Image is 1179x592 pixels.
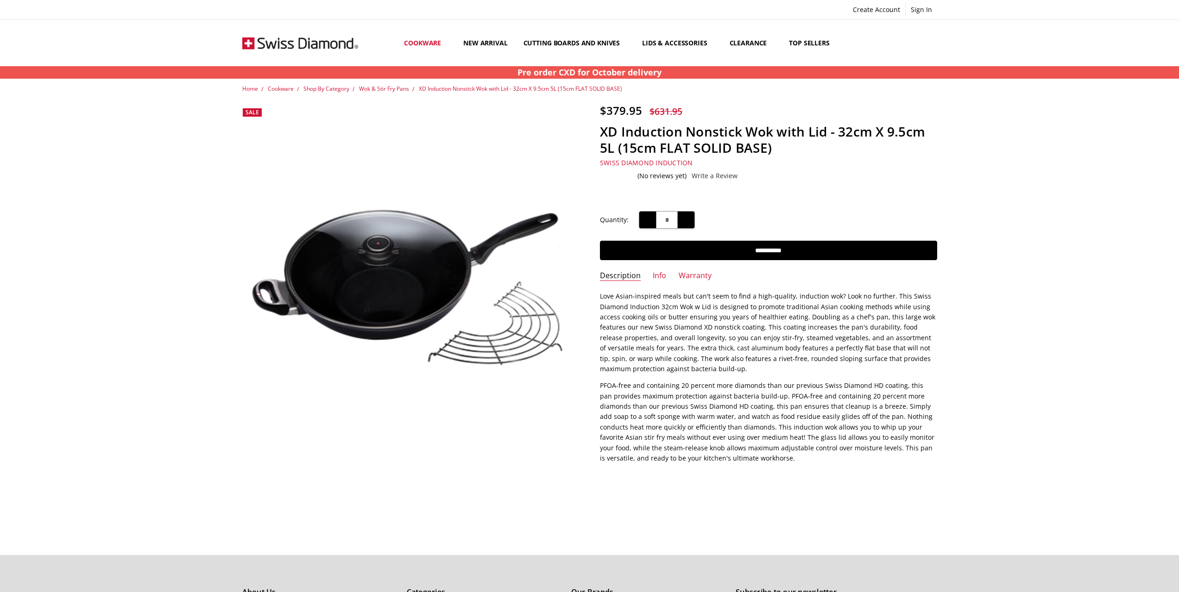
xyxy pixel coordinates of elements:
a: Cookware [396,22,455,63]
a: New arrival [455,22,515,63]
a: XD Induction Nonstick Wok with Lid - 32cm X 9.5cm 5L (15cm FLAT SOLID BASE) [242,104,580,441]
h1: XD Induction Nonstick Wok with Lid - 32cm X 9.5cm 5L (15cm FLAT SOLID BASE) [600,124,937,156]
strong: Pre order CXD for October delivery [517,67,662,78]
a: Write a Review [692,172,738,180]
img: XD Induction Nonstick Wok with Lid - 32cm X 9.5cm 5L (15cm FLAT SOLID BASE) [262,445,263,446]
img: XD Induction Nonstick Wok with Lid - 32cm X 9.5cm 5L (15cm FLAT SOLID BASE) [265,445,266,446]
a: Warranty [679,271,712,281]
a: Lids & Accessories [634,22,721,63]
a: XD Induction Nonstick Wok with Lid - 32cm X 9.5cm 5L (15cm FLAT SOLID BASE) [419,85,622,93]
span: Sale [246,108,259,116]
span: $631.95 [649,105,682,118]
a: Shop By Category [303,85,349,93]
p: Love Asian-inspired meals but can't seem to find a high-quality, induction wok? Look no further. ... [600,291,937,374]
img: XD Induction Nonstick Wok with Lid - 32cm X 9.5cm 5L (15cm FLAT SOLID BASE) [268,445,269,446]
a: Description [600,271,641,281]
img: XD Induction Nonstick Wok with Lid - 32cm X 9.5cm 5L (15cm FLAT SOLID BASE) [242,160,580,384]
a: Cutting boards and knives [516,22,635,63]
a: Info [653,271,666,281]
a: Cookware [268,85,294,93]
span: (No reviews yet) [637,172,687,180]
span: $379.95 [600,103,642,118]
p: PFOA-free and containing 20 percent more diamonds than our previous Swiss Diamond HD coating, thi... [600,380,937,463]
a: Create Account [848,3,905,16]
a: Swiss Diamond Induction [600,158,693,167]
label: Quantity: [600,215,629,225]
a: Top Sellers [781,22,837,63]
a: Home [242,85,258,93]
a: Sign In [906,3,937,16]
a: Wok & Stir Fry Pans [359,85,409,93]
img: Free Shipping On Every Order [242,20,358,66]
a: Clearance [722,22,782,63]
